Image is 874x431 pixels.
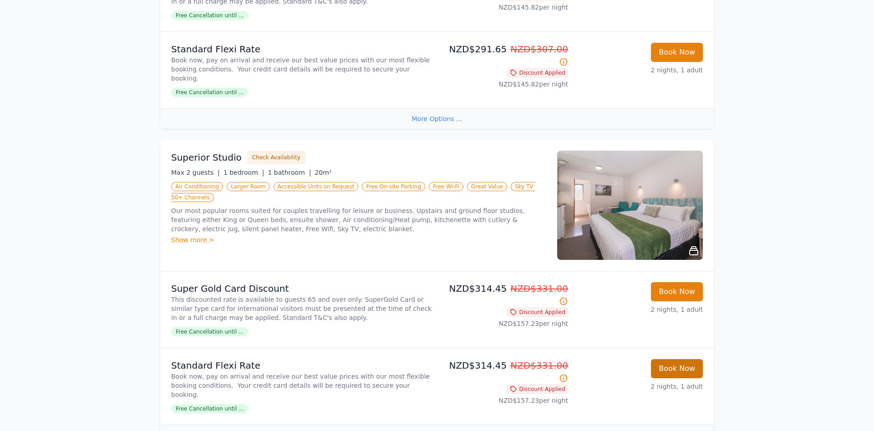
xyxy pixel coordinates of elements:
[441,396,568,405] p: NZD$157.23 per night
[268,169,311,176] span: 1 bathroom |
[171,151,242,164] h3: Superior Studio
[171,88,248,97] span: Free Cancellation until ...
[171,235,546,244] div: Show more >
[441,80,568,89] p: NZD$145.82 per night
[247,151,305,164] button: Check Availability
[510,360,568,371] span: NZD$331.00
[575,382,703,391] p: 2 nights, 1 adult
[171,169,220,176] span: Max 2 guests |
[171,404,248,413] span: Free Cancellation until ...
[651,282,703,301] button: Book Now
[362,182,425,191] span: Free On-site Parking
[171,43,433,56] p: Standard Flexi Rate
[441,43,568,68] p: NZD$291.65
[441,3,568,12] p: NZD$145.82 per night
[224,169,264,176] span: 1 bedroom |
[467,182,507,191] span: Great Value
[507,68,568,77] span: Discount Applied
[315,169,331,176] span: 20m²
[171,359,433,372] p: Standard Flexi Rate
[510,44,568,55] span: NZD$307.00
[171,295,433,322] p: This discounted rate is available to guests 65 and over only. SuperGold Card or similar type card...
[651,359,703,378] button: Book Now
[441,282,568,308] p: NZD$314.45
[171,206,546,233] p: Our most popular rooms suited for couples travelling for leisure or business. Upstairs and ground...
[171,182,223,191] span: Air Conditioning
[429,182,463,191] span: Free Wi-Fi
[171,56,433,83] p: Book now, pay on arrival and receive our best value prices with our most flexible booking conditi...
[171,327,248,336] span: Free Cancellation until ...
[510,283,568,294] span: NZD$331.00
[160,108,714,129] div: More Options ...
[507,308,568,317] span: Discount Applied
[651,43,703,62] button: Book Now
[575,66,703,75] p: 2 nights, 1 adult
[171,282,433,295] p: Super Gold Card Discount
[171,11,248,20] span: Free Cancellation until ...
[441,359,568,385] p: NZD$314.45
[274,182,359,191] span: Accessible Units on Request
[441,319,568,328] p: NZD$157.23 per night
[575,305,703,314] p: 2 nights, 1 adult
[507,385,568,394] span: Discount Applied
[171,372,433,399] p: Book now, pay on arrival and receive our best value prices with our most flexible booking conditi...
[227,182,270,191] span: Larger Room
